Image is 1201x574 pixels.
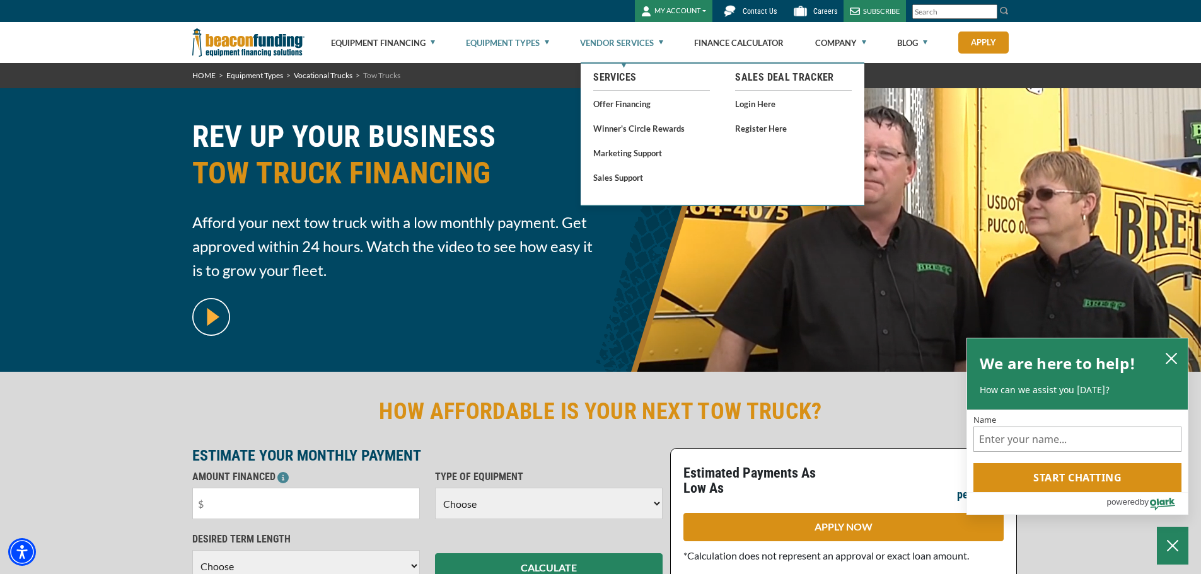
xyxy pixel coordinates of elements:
span: powered [1106,494,1139,510]
div: olark chatbox [966,338,1188,515]
span: Contact Us [743,7,777,16]
p: ESTIMATE YOUR MONTHLY PAYMENT [192,448,663,463]
img: video modal pop-up play button [192,298,230,336]
p: per month [957,487,1004,502]
button: close chatbox [1161,349,1181,367]
p: DESIRED TERM LENGTH [192,532,420,547]
input: $ [192,488,420,519]
div: Accessibility Menu [8,538,36,566]
a: Winner's Circle Rewards [593,120,710,136]
a: Marketing Support [593,145,710,161]
a: Apply [958,32,1009,54]
button: Close Chatbox [1157,527,1188,565]
a: Vendor Services [580,23,663,63]
p: AMOUNT FINANCED [192,469,420,485]
label: Name [973,416,1181,424]
h1: REV UP YOUR BUSINESS [192,118,593,201]
button: Start chatting [973,463,1181,492]
span: *Calculation does not represent an approval or exact loan amount. [683,549,969,561]
input: Name [973,427,1181,452]
a: APPLY NOW [683,513,1004,541]
span: Careers [813,7,837,16]
img: Beacon Funding Corporation logo [192,22,305,63]
a: Blog [897,23,927,63]
a: Equipment Types [466,23,549,63]
h2: We are here to help! [980,351,1135,376]
a: Powered by Olark [1106,493,1188,514]
a: Clear search text [984,7,994,17]
span: Afford your next tow truck with a low monthly payment. Get approved within 24 hours. Watch the vi... [192,210,593,282]
a: Finance Calculator [694,23,784,63]
a: HOME [192,71,216,80]
input: Search [912,4,997,19]
a: Services [593,70,710,85]
a: Sales Support [593,169,710,185]
p: How can we assist you [DATE]? [980,384,1175,396]
a: Equipment Financing [331,23,435,63]
h2: HOW AFFORDABLE IS YOUR NEXT TOW TRUCK? [192,397,1009,426]
a: Offer Financing [593,96,710,112]
span: TOW TRUCK FINANCING [192,155,593,192]
a: Register Here [735,120,852,136]
span: by [1140,494,1149,510]
a: Vocational Trucks [294,71,352,80]
p: Estimated Payments As Low As [683,466,836,496]
p: TYPE OF EQUIPMENT [435,469,663,485]
img: Search [999,6,1009,16]
a: Company [815,23,866,63]
a: Sales Deal Tracker [735,70,852,85]
a: Equipment Types [226,71,283,80]
a: Login Here [735,96,852,112]
span: Tow Trucks [363,71,400,80]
